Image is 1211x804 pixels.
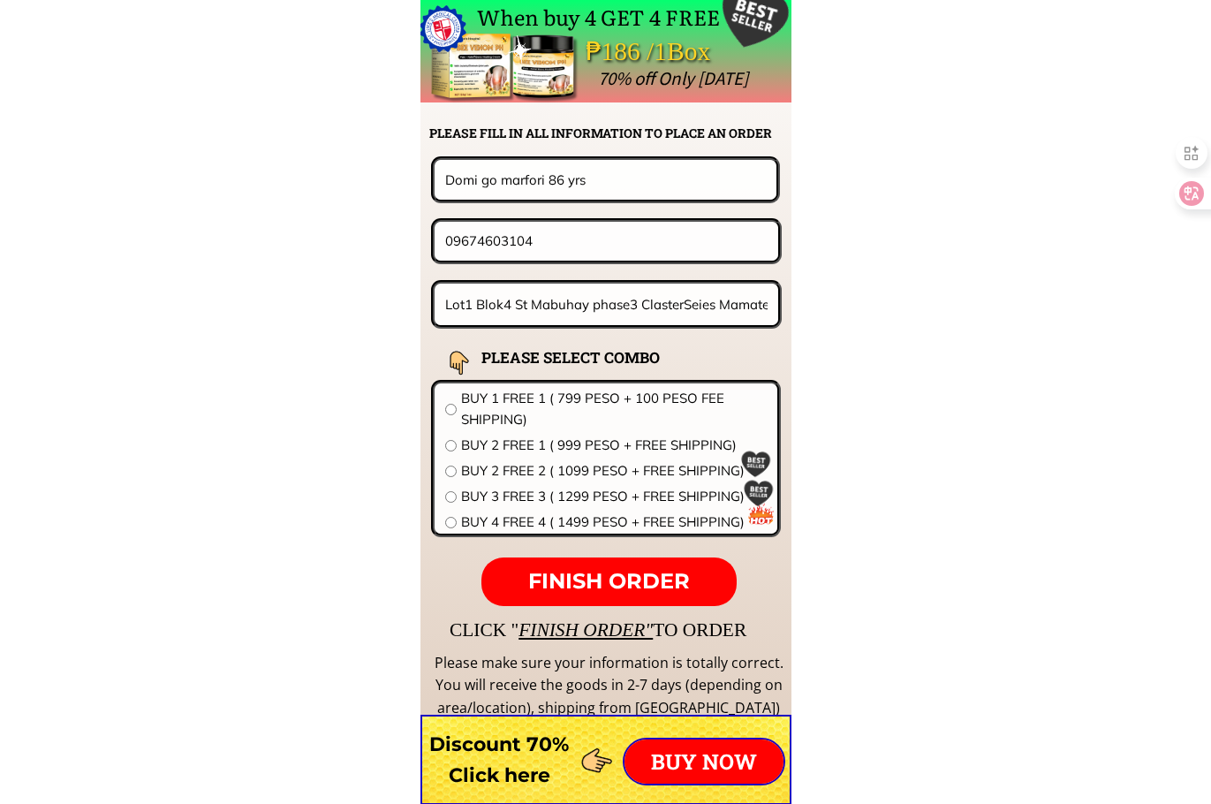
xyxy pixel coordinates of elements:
input: Phone number [441,222,772,260]
div: ₱186 /1Box [586,31,761,72]
span: BUY 2 FREE 2 ( 1099 PESO + FREE SHIPPING) [461,460,767,482]
span: BUY 4 FREE 4 ( 1499 PESO + FREE SHIPPING) [461,512,767,533]
span: FINISH ORDER" [518,619,653,641]
input: Address [441,284,773,325]
h2: PLEASE FILL IN ALL INFORMATION TO PLACE AN ORDER [429,124,790,143]
span: FINISH ORDER [528,568,690,594]
p: BUY NOW [624,740,783,784]
span: BUY 1 FREE 1 ( 799 PESO + 100 PESO FEE SHIPPING) [461,388,767,430]
input: Your name [441,160,770,199]
h2: PLEASE SELECT COMBO [481,345,704,369]
span: BUY 3 FREE 3 ( 1299 PESO + FREE SHIPPING) [461,486,767,507]
div: 70% off Only [DATE] [598,64,1143,94]
h3: Discount 70% Click here [420,729,579,791]
div: Please make sure your information is totally correct. You will receive the goods in 2-7 days (dep... [432,652,785,720]
span: BUY 2 FREE 1 ( 999 PESO + FREE SHIPPING) [461,435,767,456]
